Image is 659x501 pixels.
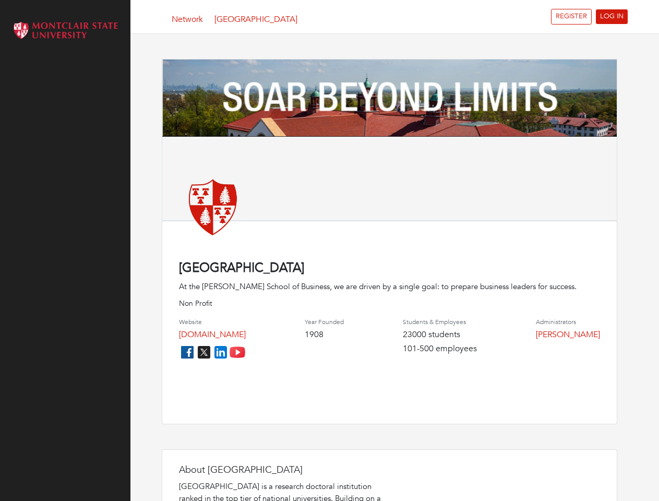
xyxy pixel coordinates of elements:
h4: 23000 students [403,330,477,340]
img: facebook_icon-256f8dfc8812ddc1b8eade64b8eafd8a868ed32f90a8d2bb44f507e1979dbc24.png [179,344,196,361]
img: youtube_icon-fc3c61c8c22f3cdcae68f2f17984f5f016928f0ca0694dd5da90beefb88aa45e.png [229,344,246,361]
a: REGISTER [551,9,592,25]
img: montclair-state-university.png [179,172,247,240]
p: Non Profit [179,298,600,309]
h4: Administrators [536,318,600,326]
h4: Students & Employees [403,318,477,326]
img: twitter_icon-7d0bafdc4ccc1285aa2013833b377ca91d92330db209b8298ca96278571368c9.png [196,344,212,361]
a: Network [172,14,203,25]
h4: [GEOGRAPHIC_DATA] [179,261,600,276]
h4: 101-500 employees [403,344,477,354]
h4: Website [179,318,246,326]
a: [DOMAIN_NAME] [179,329,246,340]
h4: About [GEOGRAPHIC_DATA] [179,464,388,476]
img: Montclair%20Banner.png [162,59,617,137]
img: Montclair_logo.png [10,18,120,43]
a: LOG IN [596,9,628,24]
img: linkedin_icon-84db3ca265f4ac0988026744a78baded5d6ee8239146f80404fb69c9eee6e8e7.png [212,344,229,361]
h4: Year Founded [305,318,344,326]
div: At the [PERSON_NAME] School of Business, we are driven by a single goal: to prepare business lead... [179,281,600,293]
h4: 1908 [305,330,344,340]
h5: [GEOGRAPHIC_DATA] [172,15,297,25]
a: [PERSON_NAME] [536,329,600,340]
